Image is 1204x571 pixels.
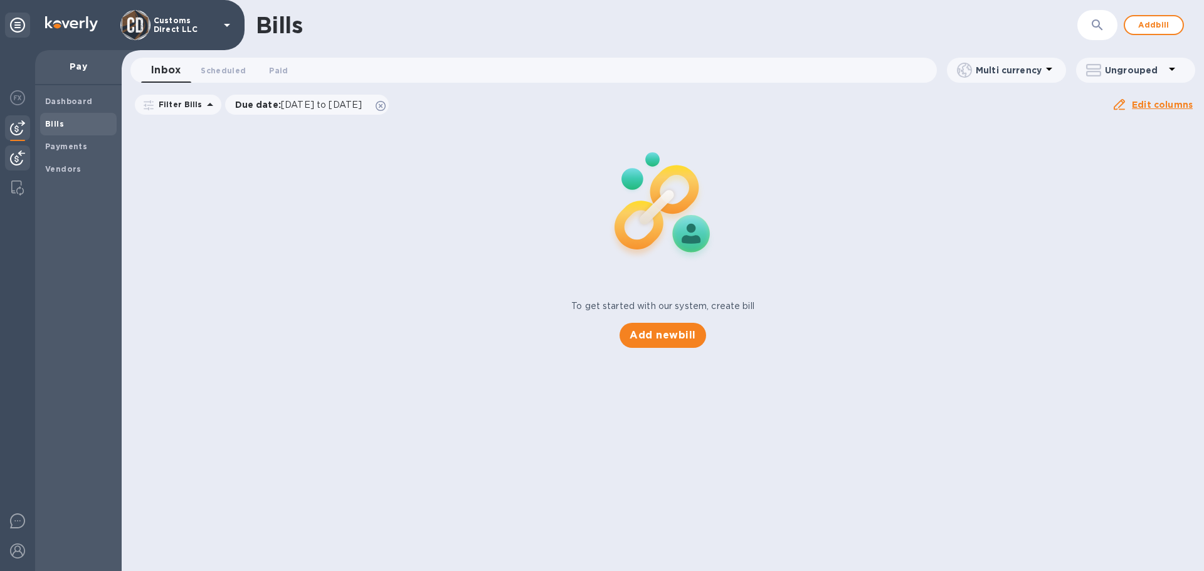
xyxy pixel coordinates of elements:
span: [DATE] to [DATE] [281,100,362,110]
b: Vendors [45,164,82,174]
p: Due date : [235,98,369,111]
span: Scheduled [201,64,246,77]
p: Ungrouped [1105,64,1164,76]
p: Multi currency [976,64,1042,76]
h1: Bills [256,12,302,38]
u: Edit columns [1132,100,1193,110]
span: Add new bill [630,328,695,343]
img: Foreign exchange [10,90,25,105]
b: Dashboard [45,97,93,106]
div: Unpin categories [5,13,30,38]
b: Bills [45,119,64,128]
p: To get started with our system, create bill [571,300,754,313]
p: Pay [45,60,112,73]
p: Customs Direct LLC [154,16,216,34]
b: Payments [45,142,87,151]
div: Due date:[DATE] to [DATE] [225,95,389,115]
span: Paid [269,64,288,77]
span: Add bill [1135,18,1173,33]
img: Logo [45,16,98,31]
button: Add newbill [620,323,705,348]
p: Filter Bills [154,99,203,110]
button: Addbill [1124,15,1184,35]
span: Inbox [151,61,181,79]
